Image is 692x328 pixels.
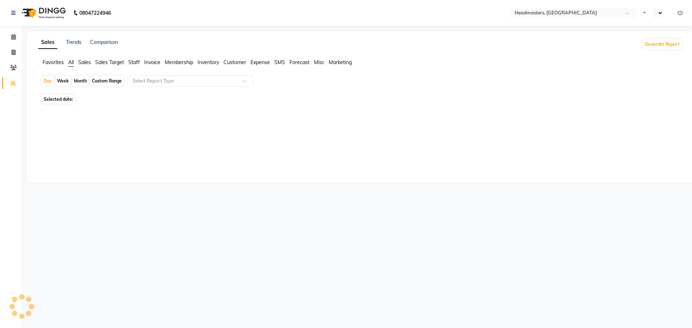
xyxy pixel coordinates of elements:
[43,59,64,66] span: Favorites
[314,59,324,66] span: Misc
[289,59,310,66] span: Forecast
[144,59,160,66] span: Invoice
[223,59,246,66] span: Customer
[18,3,68,23] img: logo
[95,59,124,66] span: Sales Target
[72,76,89,86] div: Month
[643,39,682,49] button: Generate Report
[250,59,270,66] span: Expense
[38,36,57,49] a: Sales
[42,95,75,104] span: Selected date:
[165,59,193,66] span: Membership
[329,59,352,66] span: Marketing
[55,76,71,86] div: Week
[198,59,219,66] span: Inventory
[128,59,140,66] span: Staff
[66,39,81,45] a: Trends
[79,3,111,23] b: 08047224946
[42,76,54,86] div: Day
[90,76,124,86] div: Custom Range
[68,59,74,66] span: All
[78,59,91,66] span: Sales
[274,59,285,66] span: SMS
[90,39,118,45] a: Comparison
